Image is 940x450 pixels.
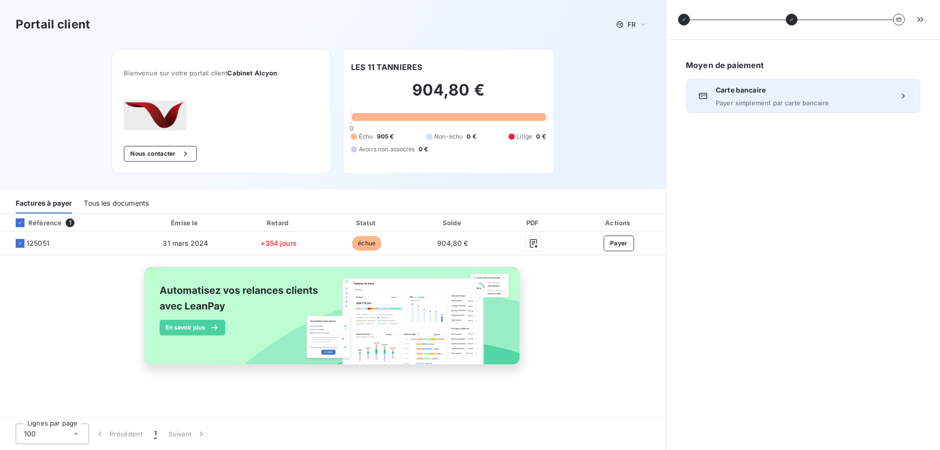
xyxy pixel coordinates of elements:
img: banner [135,261,531,381]
div: Tous les documents [84,193,149,213]
div: PDF [497,218,570,228]
span: 125051 [26,238,49,248]
span: Carte bancaire [716,85,891,95]
h2: 904,80 € [351,80,546,110]
div: Factures à payer [16,193,72,213]
button: Suivant [163,424,212,444]
span: 0 € [536,132,545,141]
span: 0 € [419,145,428,154]
h6: Moyen de paiement [686,59,920,71]
div: Émise le [139,218,232,228]
span: 904,80 € [437,239,468,247]
span: 1 [154,429,157,439]
button: Précédent [89,424,148,444]
img: Company logo [124,100,187,130]
span: Non-échu [434,132,463,141]
button: 1 [148,424,163,444]
span: 1 [66,218,74,227]
span: 905 € [377,132,394,141]
h6: LES 11 TANNIERES [351,61,422,73]
div: Retard [236,218,321,228]
span: Litige [517,132,532,141]
span: FR [628,21,635,28]
span: Cabinet Alcyon [227,69,277,77]
span: Avoirs non associés [359,145,415,154]
span: 0 € [467,132,476,141]
span: Échu [359,132,373,141]
h3: Portail client [16,16,90,33]
span: 0 [350,124,353,132]
button: Nous contacter [124,146,196,162]
button: Payer [604,236,634,251]
div: Solde [412,218,493,228]
span: 31 mars 2024 [163,239,208,247]
span: Bienvenue sur votre portail client . [124,69,319,77]
div: Référence [8,218,62,227]
span: Payer simplement par carte bancaire [716,99,891,107]
div: Statut [325,218,408,228]
div: Actions [574,218,664,228]
span: +354 jours [260,239,297,247]
span: échue [352,236,381,251]
span: 100 [24,429,36,439]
